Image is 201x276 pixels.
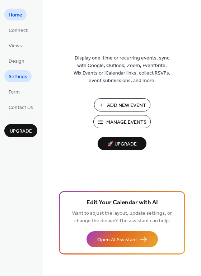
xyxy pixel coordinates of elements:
span: Connect [9,27,28,34]
span: Display one-time or recurring events, sync with Google, Outlook, Zoom, Eventbrite, Wix Events or ... [74,54,170,85]
button: 🚀 Upgrade [98,137,146,150]
button: Add New Event [94,98,150,111]
button: Upgrade [4,124,37,137]
a: Design [4,55,29,67]
button: Manage Events [93,115,151,128]
span: Want to adjust the layout, update settings, or change the design? The assistant can help. [72,209,172,226]
span: Form [9,89,20,96]
span: 🚀 Upgrade [102,139,142,149]
span: Settings [9,73,27,81]
span: Contact Us [9,104,33,111]
a: Connect [4,24,32,36]
span: Add New Event [107,102,146,109]
span: Edit Your Calendar with AI [87,198,158,208]
a: Form [4,86,24,97]
a: Home [4,9,27,20]
span: Manage Events [106,119,146,126]
span: Home [9,11,22,19]
a: Settings [4,70,32,82]
a: Views [4,39,26,51]
button: Open AI Assistant [87,231,158,247]
span: Design [9,58,24,65]
span: Upgrade [10,128,32,135]
a: Contact Us [4,101,37,113]
span: Views [9,42,22,50]
span: Open AI Assistant [97,236,137,244]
